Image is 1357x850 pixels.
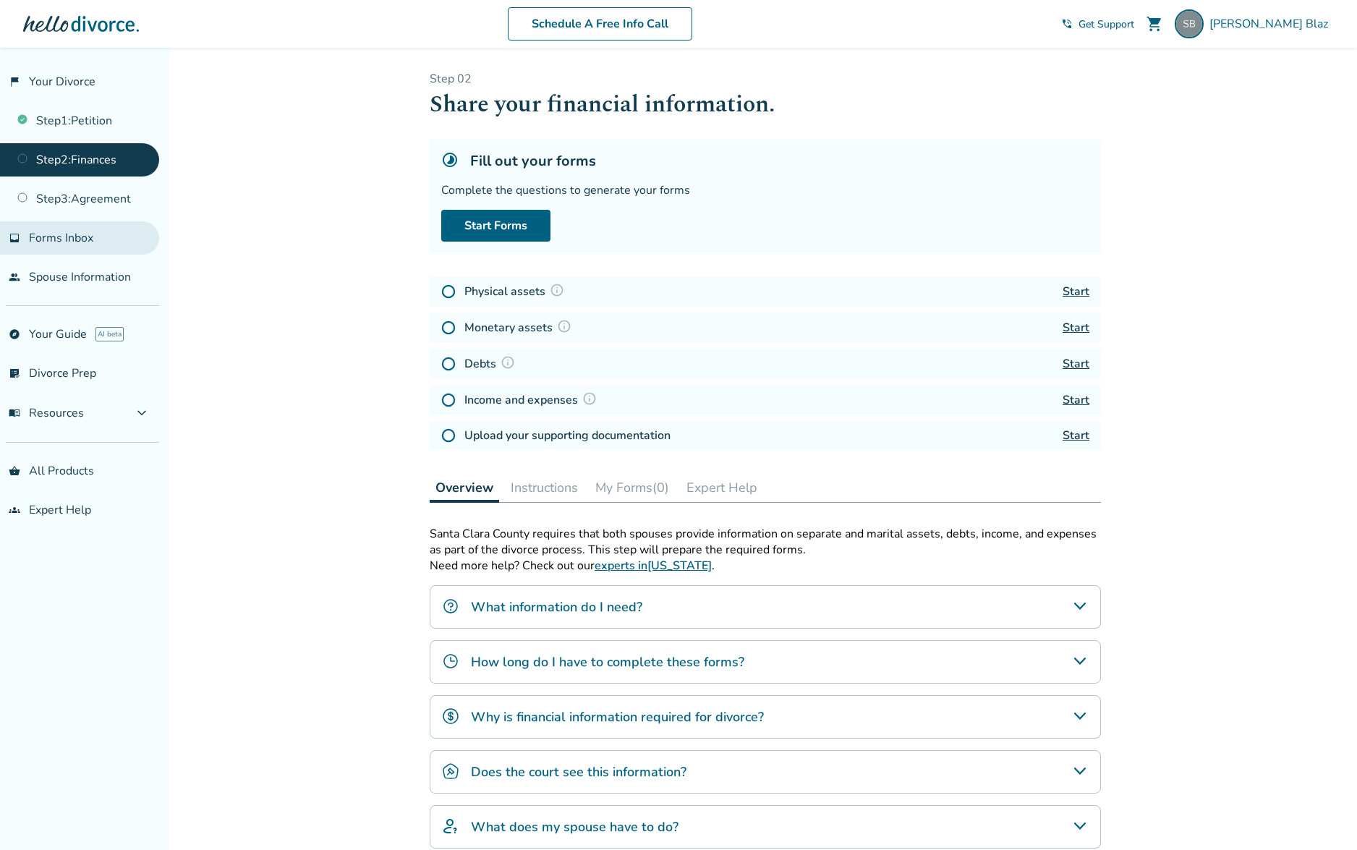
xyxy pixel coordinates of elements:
img: Not Started [441,320,456,335]
button: Expert Help [681,473,763,502]
img: Question Mark [550,283,564,297]
h4: What information do I need? [471,598,642,616]
span: expand_more [133,404,150,422]
img: Not Started [441,393,456,407]
div: Why is financial information required for divorce? [430,695,1101,739]
iframe: Chat Widget [1285,781,1357,850]
a: Start [1063,284,1089,299]
img: What information do I need? [442,598,459,615]
img: Question Mark [557,319,571,333]
h4: Why is financial information required for divorce? [471,707,764,726]
span: shopping_basket [9,465,20,477]
span: [PERSON_NAME] Blaz [1209,16,1334,32]
div: Does the court see this information? [430,750,1101,794]
span: list_alt_check [9,367,20,379]
p: Need more help? Check out our . [430,558,1101,574]
h4: Upload your supporting documentation [464,427,671,444]
p: Step 0 2 [430,71,1101,87]
button: Instructions [505,473,584,502]
img: How long do I have to complete these forms? [442,653,459,670]
span: AI beta [95,327,124,341]
h4: Debts [464,354,519,373]
span: Forms Inbox [29,230,93,246]
h1: Share your financial information. [430,87,1101,122]
div: What information do I need? [430,585,1101,629]
span: phone_in_talk [1061,18,1073,30]
div: Complete the questions to generate your forms [441,182,1089,198]
h4: Does the court see this information? [471,762,686,781]
span: Resources [9,405,84,421]
h4: Monetary assets [464,318,576,337]
a: phone_in_talkGet Support [1061,17,1134,31]
a: experts in[US_STATE] [595,558,712,574]
button: Overview [430,473,499,503]
a: Start [1063,428,1089,443]
span: menu_book [9,407,20,419]
a: Start Forms [441,210,550,242]
span: flag_2 [9,76,20,88]
span: Get Support [1079,17,1134,31]
span: inbox [9,232,20,244]
h4: Income and expenses [464,391,601,409]
img: Not Started [441,428,456,443]
span: explore [9,328,20,340]
img: steve@blaz4.com [1175,9,1204,38]
span: shopping_cart [1146,15,1163,33]
img: What does my spouse have to do? [442,817,459,835]
img: Question Mark [582,391,597,406]
a: Start [1063,320,1089,336]
h4: Physical assets [464,282,569,301]
h4: What does my spouse have to do? [471,817,678,836]
div: What does my spouse have to do? [430,805,1101,849]
a: Start [1063,356,1089,372]
img: Does the court see this information? [442,762,459,780]
a: Schedule A Free Info Call [508,7,692,41]
img: Not Started [441,357,456,371]
button: My Forms(0) [590,473,675,502]
img: Why is financial information required for divorce? [442,707,459,725]
a: Start [1063,392,1089,408]
h4: How long do I have to complete these forms? [471,653,744,671]
span: groups [9,504,20,516]
p: Santa Clara County requires that both spouses provide information on separate and marital assets,... [430,526,1101,558]
span: people [9,271,20,283]
div: How long do I have to complete these forms? [430,640,1101,684]
h5: Fill out your forms [470,151,596,171]
img: Not Started [441,284,456,299]
img: Question Mark [501,355,515,370]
